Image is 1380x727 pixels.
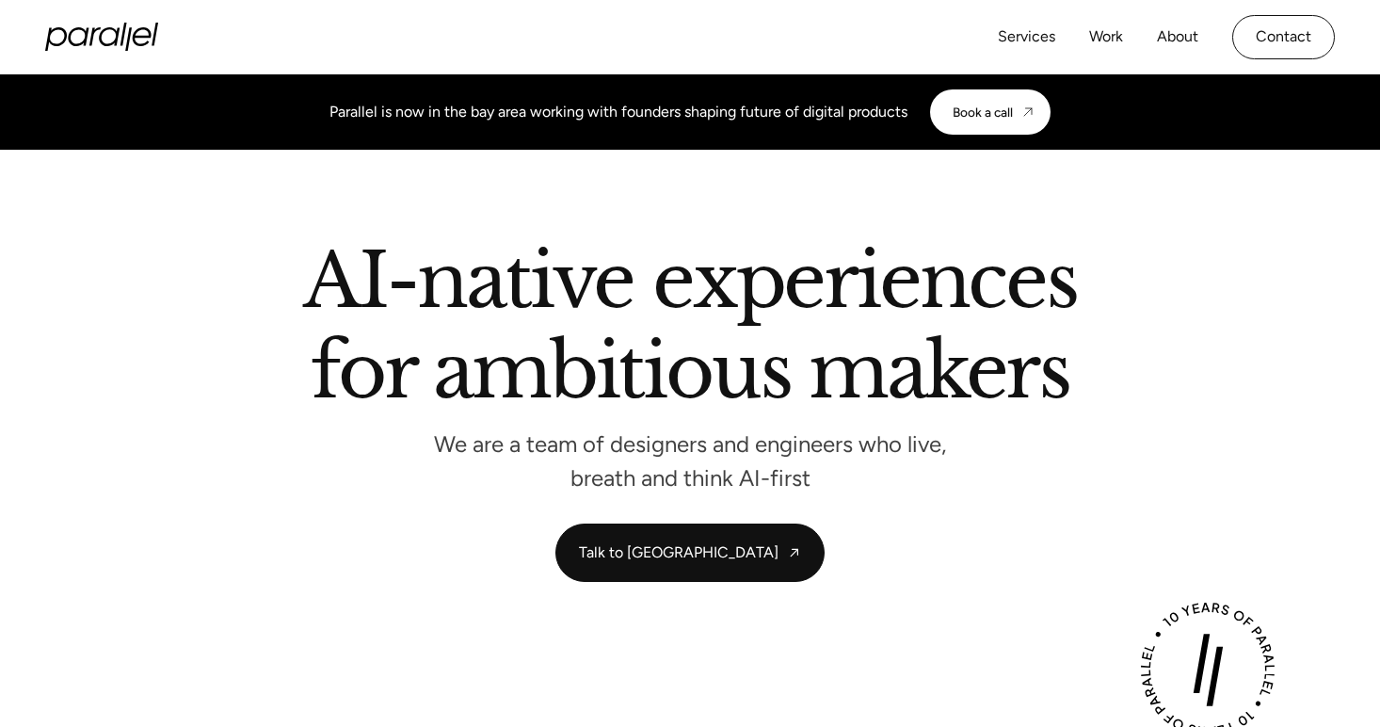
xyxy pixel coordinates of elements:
p: We are a team of designers and engineers who live, breath and think AI-first [408,436,972,486]
a: Work [1089,24,1123,51]
div: Parallel is now in the bay area working with founders shaping future of digital products [329,101,907,123]
h2: AI-native experiences for ambitious makers [153,244,1227,416]
a: About [1157,24,1198,51]
a: home [45,23,158,51]
a: Book a call [930,89,1051,135]
a: Contact [1232,15,1335,59]
a: Services [998,24,1055,51]
div: Book a call [953,105,1013,120]
img: CTA arrow image [1020,105,1035,120]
